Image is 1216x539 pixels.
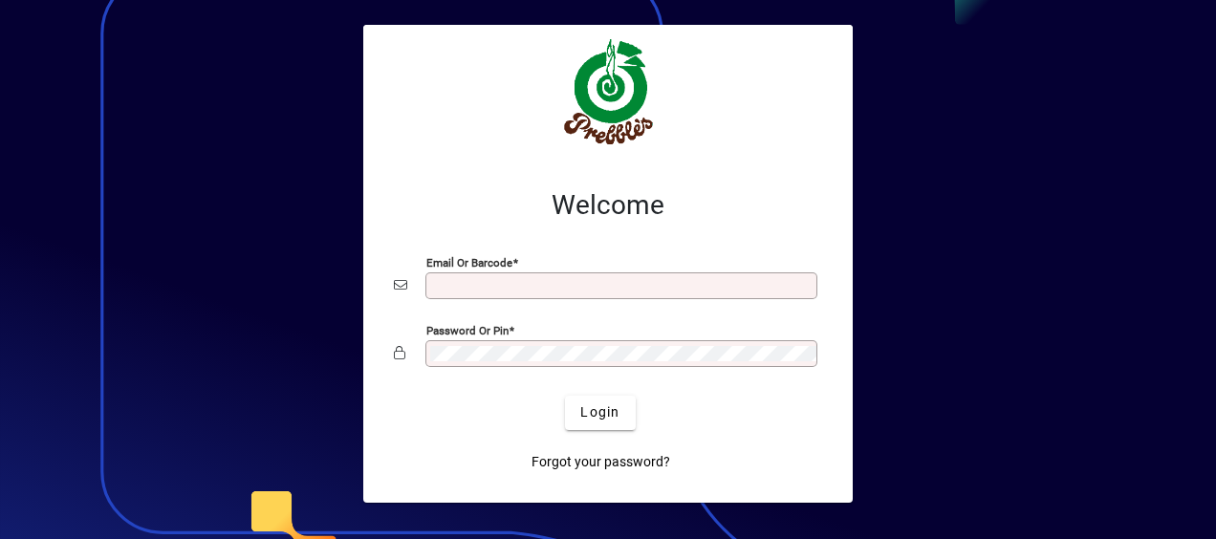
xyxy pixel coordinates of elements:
button: Login [565,396,635,430]
a: Forgot your password? [524,445,678,480]
span: Login [580,402,619,422]
mat-label: Email or Barcode [426,255,512,269]
h2: Welcome [394,189,822,222]
span: Forgot your password? [532,452,670,472]
mat-label: Password or Pin [426,323,509,336]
